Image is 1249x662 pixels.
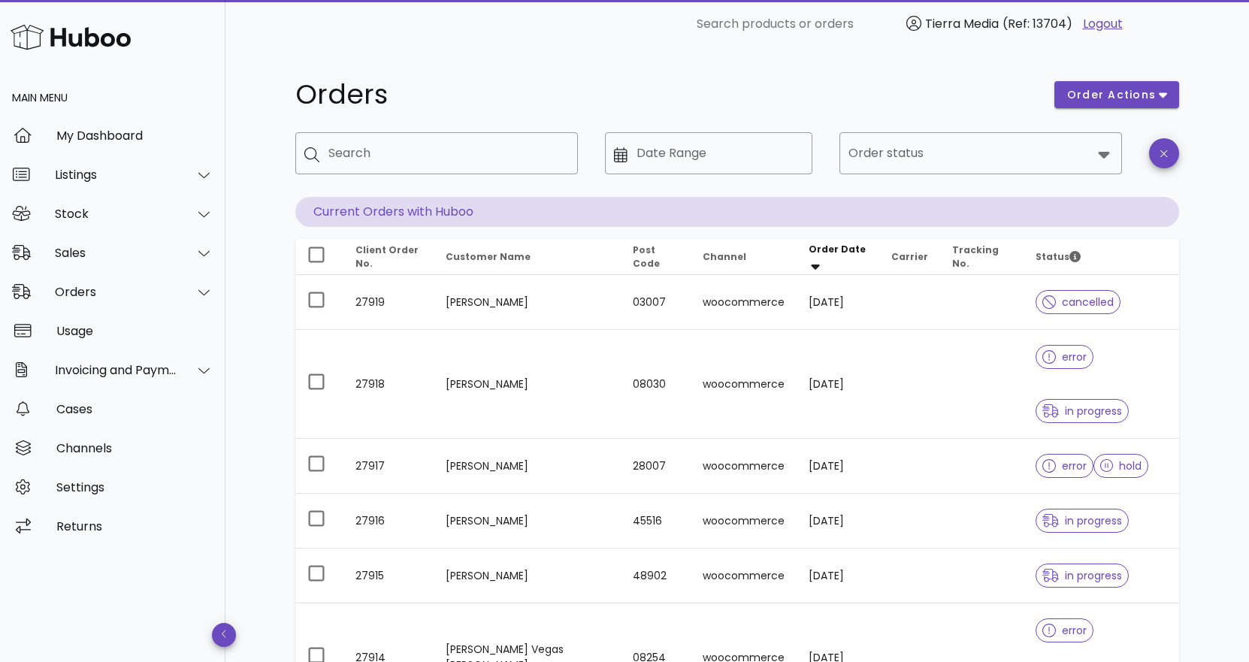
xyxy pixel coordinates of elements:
td: 27917 [343,439,434,494]
span: error [1042,352,1087,362]
td: [DATE] [797,330,879,439]
th: Customer Name [434,239,621,275]
img: Huboo Logo [11,21,131,53]
td: [DATE] [797,549,879,603]
div: Order status [839,132,1122,174]
td: woocommerce [691,549,797,603]
div: Stock [55,207,177,221]
div: Returns [56,519,213,534]
th: Client Order No. [343,239,434,275]
a: Logout [1083,15,1123,33]
td: [DATE] [797,275,879,330]
td: [PERSON_NAME] [434,330,621,439]
span: Customer Name [446,250,531,263]
td: woocommerce [691,275,797,330]
td: 27915 [343,549,434,603]
div: My Dashboard [56,128,213,143]
td: 03007 [621,275,691,330]
span: hold [1100,461,1142,471]
td: woocommerce [691,494,797,549]
span: Post Code [633,243,660,270]
span: in progress [1042,515,1122,526]
span: in progress [1042,406,1122,416]
button: order actions [1054,81,1179,108]
div: Invoicing and Payments [55,363,177,377]
h1: Orders [295,81,1036,108]
td: [DATE] [797,439,879,494]
td: 27918 [343,330,434,439]
span: Tracking No. [952,243,999,270]
span: Carrier [891,250,928,263]
div: Sales [55,246,177,260]
span: Tierra Media [925,15,999,32]
td: [DATE] [797,494,879,549]
td: 28007 [621,439,691,494]
td: woocommerce [691,330,797,439]
th: Channel [691,239,797,275]
td: 08030 [621,330,691,439]
td: 48902 [621,549,691,603]
td: 45516 [621,494,691,549]
span: Channel [703,250,746,263]
th: Order Date: Sorted descending. Activate to remove sorting. [797,239,879,275]
td: 27919 [343,275,434,330]
td: [PERSON_NAME] [434,549,621,603]
span: error [1042,625,1087,636]
div: Usage [56,324,213,338]
span: cancelled [1042,297,1114,307]
div: Channels [56,441,213,455]
span: Status [1036,250,1081,263]
span: Order Date [809,243,866,255]
th: Tracking No. [940,239,1024,275]
div: Cases [56,402,213,416]
td: [PERSON_NAME] [434,439,621,494]
th: Post Code [621,239,691,275]
div: Listings [55,168,177,182]
td: [PERSON_NAME] [434,275,621,330]
span: in progress [1042,570,1122,581]
td: woocommerce [691,439,797,494]
th: Carrier [879,239,940,275]
div: Settings [56,480,213,494]
td: 27916 [343,494,434,549]
span: order actions [1066,87,1157,103]
td: [PERSON_NAME] [434,494,621,549]
span: Client Order No. [355,243,419,270]
div: Orders [55,285,177,299]
span: error [1042,461,1087,471]
th: Status [1024,239,1179,275]
p: Current Orders with Huboo [295,197,1179,227]
span: (Ref: 13704) [1003,15,1072,32]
